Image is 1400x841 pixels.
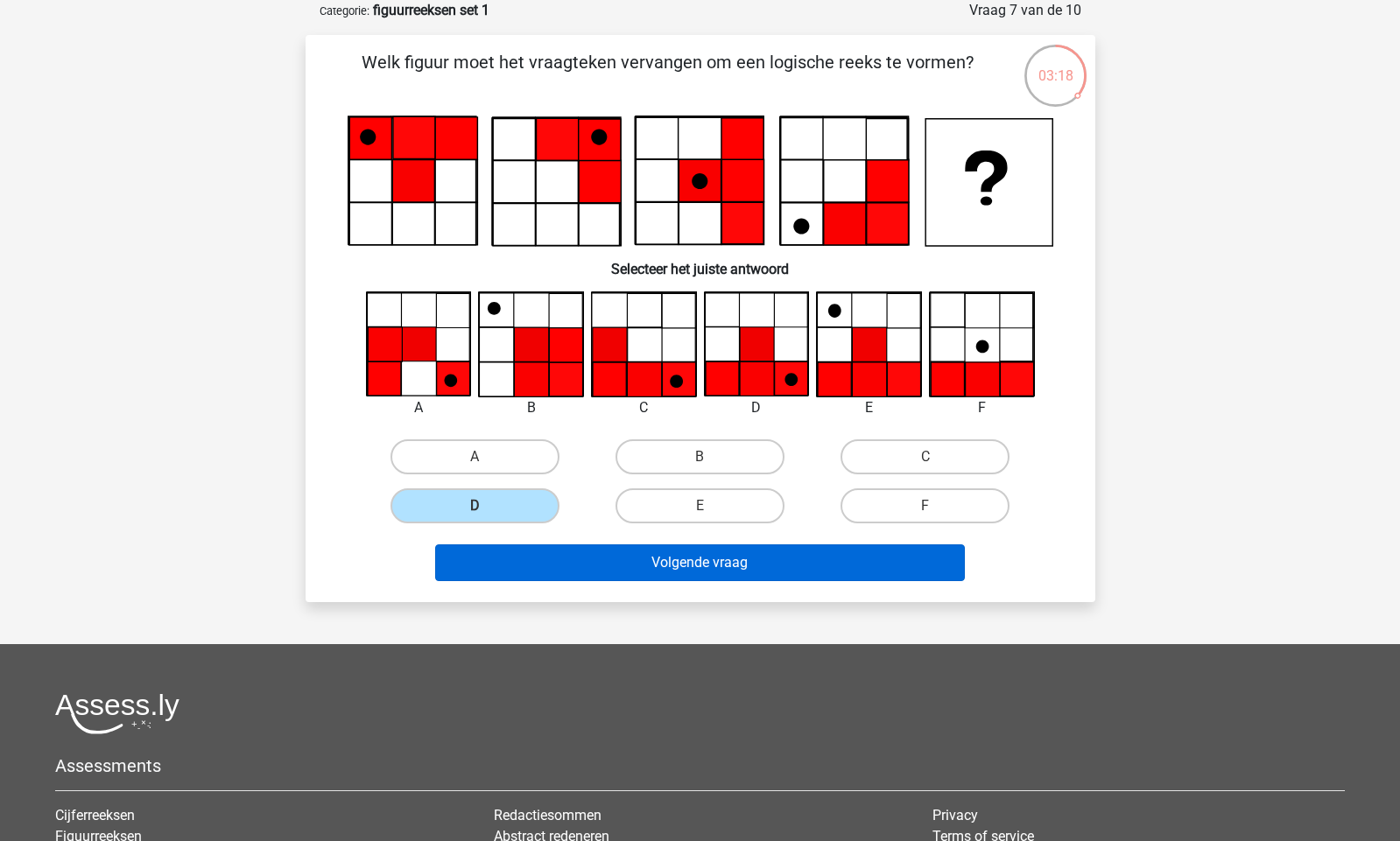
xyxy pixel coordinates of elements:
[353,397,485,418] div: A
[841,488,1010,523] label: F
[435,544,965,581] button: Volgende vraag
[373,2,489,18] strong: figuurreeksen set 1
[841,439,1010,474] label: C
[803,397,935,418] div: E
[55,807,135,823] a: Cijferreeksen
[578,397,710,418] div: C
[55,755,1345,776] h5: Assessments
[334,49,1002,102] p: Welk figuur moet het vraagteken vervangen om een logische reeks te vormen?
[390,488,559,523] label: D
[55,693,179,734] img: Assessly logo
[932,807,978,823] a: Privacy
[616,488,784,523] label: E
[390,439,559,474] label: A
[1023,43,1088,87] div: 03:18
[334,247,1067,277] h6: Selecteer het juiste antwoord
[494,807,602,823] a: Redactiesommen
[691,397,823,418] div: D
[916,397,1048,418] div: F
[616,439,784,474] label: B
[465,397,597,418] div: B
[320,4,369,18] small: Categorie:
